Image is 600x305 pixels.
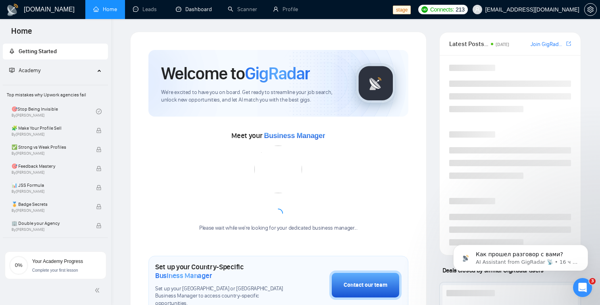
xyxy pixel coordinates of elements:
div: Отправить сообщениеОбычно мы отвечаем в течение менее минуты [8,152,151,191]
img: Profile image for Dima [16,125,32,141]
img: error [254,146,302,193]
span: Business Manager [155,271,212,280]
a: dashboardDashboard [176,6,212,13]
span: [DATE] [496,42,509,47]
li: Getting Started [3,44,108,59]
span: 🚀 GigRadar Quick Start [4,240,107,255]
span: user [475,7,480,12]
span: ✅ Strong vs Weak Profiles [12,143,88,151]
a: userProfile [273,6,298,13]
span: 0% [9,263,28,268]
a: homeHome [93,6,117,13]
span: Помощь [127,252,151,257]
span: By [PERSON_NAME] [12,132,88,137]
a: 🎯Stop Being InvisibleBy[PERSON_NAME] [12,103,96,120]
span: rocket [9,48,15,54]
span: Deals closed by similar GigRadar users [439,263,547,277]
span: Запрос [89,252,110,257]
img: upwork-logo.png [421,6,428,13]
span: Home [5,25,38,42]
a: searchScanner [228,6,257,13]
h1: Set up your Country-Specific [155,263,290,280]
div: Недавние сообщения [16,113,142,122]
img: Profile image for Nazar [85,13,101,29]
h1: Welcome to [161,63,310,84]
img: Profile image for Dima [115,13,131,29]
span: By [PERSON_NAME] [12,151,88,156]
span: Academy [9,67,40,74]
div: Contact our team [344,281,387,290]
span: Meet your [231,131,325,140]
p: Здравствуйте! 👋 [16,56,143,70]
span: lock [96,128,102,133]
span: lock [96,185,102,190]
div: Недавние сообщенияProfile image for DimaКак прошел разговор с вами?Dima•4 ч назад [8,107,151,148]
button: setting [584,3,597,16]
span: By [PERSON_NAME] [12,189,88,194]
div: ✅ How To: Connect your agency to [DOMAIN_NAME] [16,221,133,237]
span: Academy [19,67,40,74]
img: logo [16,14,29,27]
span: export [566,40,571,47]
a: messageLeads [133,6,160,13]
span: loading [273,208,283,219]
div: Profile image for DimaКак прошел разговор с вами?Dima•4 ч назад [8,119,150,148]
iframe: Intercom live chat [573,278,592,297]
img: Profile image for Mariia [100,13,116,29]
span: Getting Started [19,48,57,55]
span: By [PERSON_NAME] [12,208,88,213]
div: ✅ How To: Connect your agency to [DOMAIN_NAME] [12,217,147,240]
span: fund-projection-screen [9,67,15,73]
span: By [PERSON_NAME] [12,170,88,175]
span: lock [96,204,102,209]
span: 🎯 Feedback Mastery [12,162,88,170]
div: Dima [35,133,50,142]
button: Поиск по статьям [12,198,147,214]
a: Join GigRadar Slack Community [531,40,565,49]
span: Your Academy Progress [32,259,83,264]
span: Complete your first lesson [32,268,78,272]
iframe: Intercom notifications сообщение [441,228,600,284]
span: lock [96,147,102,152]
span: lock [96,166,102,171]
a: export [566,40,571,48]
span: Top mistakes why Upwork agencies fail [4,87,107,103]
span: 🏅 Badge Secrets [12,200,88,208]
div: Обычно мы отвечаем в течение менее минуты [16,167,133,184]
img: logo [6,4,19,16]
div: • 4 ч назад [52,133,83,142]
span: Чат [54,252,65,257]
button: Запрос [79,232,119,264]
span: double-left [94,286,102,294]
span: check-circle [96,109,102,114]
span: 📊 JSS Formula [12,181,88,189]
span: GigRadar [245,63,310,84]
span: stage [393,6,411,14]
button: Помощь [119,232,159,264]
div: Отправить сообщение [16,159,133,167]
span: 3 [589,278,596,284]
span: Business Manager [264,132,325,140]
button: Contact our team [329,270,402,300]
span: 🏢 Double your Agency [12,219,88,227]
a: setting [584,6,597,13]
div: Закрыть [137,13,151,27]
span: Latest Posts from the GigRadar Community [449,39,488,49]
span: Как прошел разговор с вами? [35,126,123,132]
span: By [PERSON_NAME] [12,227,88,232]
img: gigradar-logo.png [356,63,396,103]
span: 213 [456,5,464,14]
span: We're excited to have you on board. Get ready to streamline your job search, unlock new opportuni... [161,89,343,104]
p: Чем мы можем помочь? [16,70,143,97]
span: Поиск по статьям [16,202,72,211]
span: 🧩 Make Your Profile Sell [12,124,88,132]
span: Connects: [430,5,454,14]
span: setting [585,6,596,13]
button: Чат [40,232,79,264]
span: Главная [7,252,33,257]
div: Please wait while we're looking for your dedicated business manager... [194,224,362,232]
